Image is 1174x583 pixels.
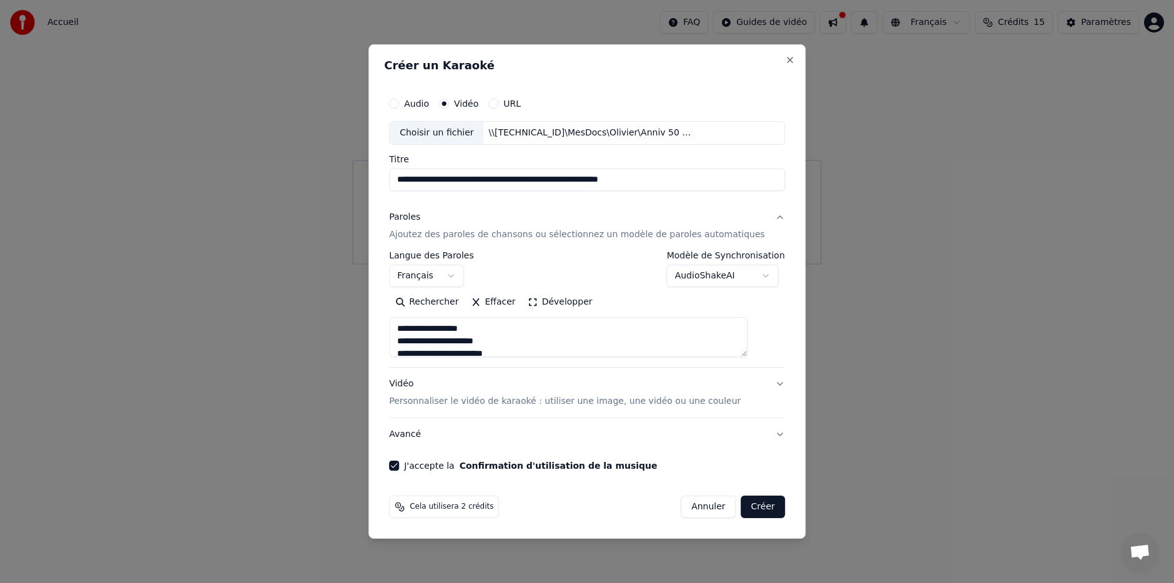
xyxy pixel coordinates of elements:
button: J'accepte la [460,461,658,470]
div: Vidéo [389,378,741,408]
button: Annuler [681,496,736,518]
button: Créer [741,496,785,518]
label: Titre [389,155,785,164]
p: Personnaliser le vidéo de karaoké : utiliser une image, une vidéo ou une couleur [389,395,741,408]
button: Rechercher [389,292,465,312]
p: Ajoutez des paroles de chansons ou sélectionnez un modèle de paroles automatiques [389,228,765,241]
div: Paroles [389,211,420,223]
div: \\[TECHNICAL_ID]\MesDocs\Olivier\Anniv 50 se\Au pays de Candy generique de la serie tele par [PER... [484,127,696,139]
label: URL [503,99,521,108]
button: Effacer [465,292,521,312]
label: Modèle de Synchronisation [667,251,785,260]
button: VidéoPersonnaliser le vidéo de karaoké : utiliser une image, une vidéo ou une couleur [389,368,785,418]
h2: Créer un Karaoké [384,60,790,71]
button: ParolesAjoutez des paroles de chansons ou sélectionnez un modèle de paroles automatiques [389,201,785,251]
label: J'accepte la [404,461,657,470]
div: Choisir un fichier [390,122,483,144]
label: Langue des Paroles [389,251,474,260]
label: Audio [404,99,429,108]
button: Avancé [389,418,785,451]
div: ParolesAjoutez des paroles de chansons ou sélectionnez un modèle de paroles automatiques [389,251,785,367]
label: Vidéo [454,99,478,108]
span: Cela utilisera 2 crédits [410,502,493,512]
button: Développer [522,292,599,312]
